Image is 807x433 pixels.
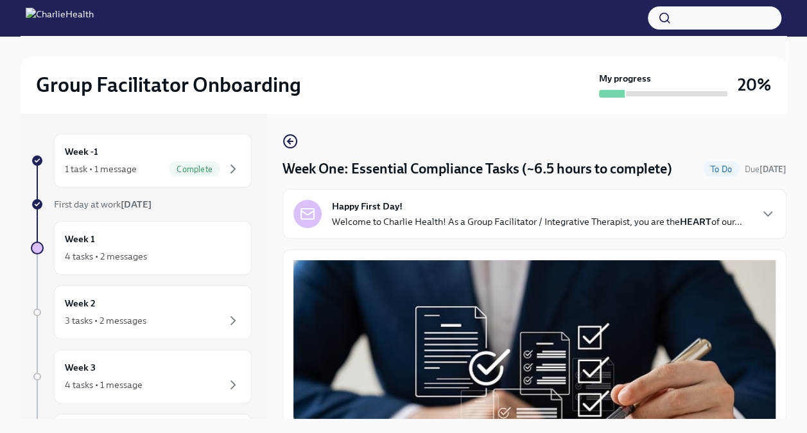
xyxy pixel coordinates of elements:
span: To Do [703,164,740,174]
h6: Week 3 [65,360,96,375]
h6: Week -1 [65,145,98,159]
div: 4 tasks • 2 messages [65,250,147,263]
h4: Week One: Essential Compliance Tasks (~6.5 hours to complete) [282,159,672,179]
a: Week -11 task • 1 messageComplete [31,134,252,188]
span: First day at work [54,199,152,210]
strong: [DATE] [759,164,786,174]
span: Due [745,164,786,174]
a: Week 34 tasks • 1 message [31,349,252,403]
span: August 25th, 2025 09:00 [745,163,786,175]
strong: HEART [680,216,711,227]
h6: Week 2 [65,296,96,310]
strong: My progress [599,72,651,85]
span: Complete [169,164,220,174]
strong: Happy First Day! [332,200,403,213]
div: 4 tasks • 1 message [65,378,143,391]
strong: [DATE] [121,199,152,210]
p: Welcome to Charlie Health! As a Group Facilitator / Integrative Therapist, you are the of our... [332,215,742,228]
div: 3 tasks • 2 messages [65,314,146,327]
h3: 20% [738,73,771,96]
a: Week 23 tasks • 2 messages [31,285,252,339]
a: Week 14 tasks • 2 messages [31,221,252,275]
a: First day at work[DATE] [31,198,252,211]
div: 1 task • 1 message [65,163,137,175]
h6: Week 1 [65,232,95,246]
h2: Group Facilitator Onboarding [36,72,301,98]
img: CharlieHealth [26,8,94,28]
